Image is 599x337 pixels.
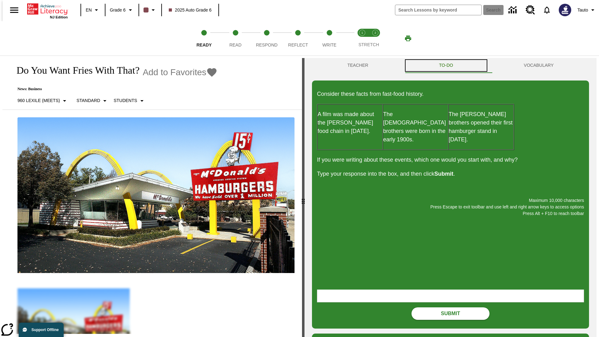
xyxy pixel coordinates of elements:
[317,210,584,217] p: Press Alt + F10 to reach toolbar
[114,97,137,104] p: Students
[404,58,489,73] button: TO-DO
[229,42,241,47] span: Read
[169,7,212,13] span: 2025 Auto Grade 6
[302,58,304,337] div: Press Enter or Spacebar and then press right and left arrow keys to move the slider
[434,171,453,177] strong: Submit
[19,323,64,337] button: Support Offline
[288,42,308,47] span: Reflect
[317,90,584,98] p: Consider these facts from fast-food history.
[2,5,91,11] body: Maximum 10,000 characters Press Escape to exit toolbar and use left and right arrow keys to acces...
[353,21,371,56] button: Stretch Read step 1 of 2
[489,58,589,73] button: VOCABULARY
[577,7,588,13] span: Tauto
[280,21,316,56] button: Reflect step 4 of 5
[304,58,597,337] div: activity
[318,110,382,135] p: A film was made about the [PERSON_NAME] food chain in [DATE].
[15,95,71,106] button: Select Lexile, 960 Lexile (Meets)
[2,58,302,334] div: reading
[17,97,60,104] p: 960 Lexile (Meets)
[111,95,148,106] button: Select Student
[32,328,59,332] span: Support Offline
[361,31,363,34] text: 1
[10,65,139,76] h1: Do You Want Fries With That?
[317,156,584,164] p: If you were writing about these events, which one would you start with, and why?
[358,42,379,47] span: STRETCH
[249,21,285,56] button: Respond step 3 of 5
[27,2,68,19] div: Home
[141,4,159,16] button: Class color is dark brown. Change class color
[74,95,111,106] button: Scaffolds, Standard
[555,2,575,18] button: Select a new avatar
[395,5,481,15] input: search field
[110,7,126,13] span: Grade 6
[197,42,212,47] span: Ready
[317,204,584,210] p: Press Escape to exit toolbar and use left and right arrow keys to access options
[575,4,599,16] button: Profile/Settings
[374,31,376,34] text: 2
[256,42,277,47] span: Respond
[10,87,217,91] p: News: Business
[398,33,418,44] button: Print
[86,7,92,13] span: EN
[412,307,489,320] button: Submit
[76,97,100,104] p: Standard
[143,67,206,77] span: Add to Favorites
[107,4,137,16] button: Grade: Grade 6, Select a grade
[143,67,217,78] button: Add to Favorites - Do You Want Fries With That?
[383,110,448,144] p: The [DEMOGRAPHIC_DATA] brothers were born in the early 1900s.
[317,170,584,178] p: Type your response into the box, and then click .
[312,58,589,73] div: Instructional Panel Tabs
[17,117,295,273] img: One of the first McDonald's stores, with the iconic red sign and golden arches.
[5,1,23,19] button: Open side menu
[317,197,584,204] p: Maximum 10,000 characters
[186,21,222,56] button: Ready step 1 of 5
[322,42,336,47] span: Write
[539,2,555,18] a: Notifications
[312,58,404,73] button: Teacher
[559,4,571,16] img: Avatar
[449,110,514,144] p: The [PERSON_NAME] brothers opened their first hamburger stand in [DATE].
[83,4,103,16] button: Language: EN, Select a language
[217,21,253,56] button: Read step 2 of 5
[522,2,539,18] a: Resource Center, Will open in new tab
[311,21,348,56] button: Write step 5 of 5
[366,21,384,56] button: Stretch Respond step 2 of 2
[505,2,522,19] a: Data Center
[50,15,68,19] span: NJ Edition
